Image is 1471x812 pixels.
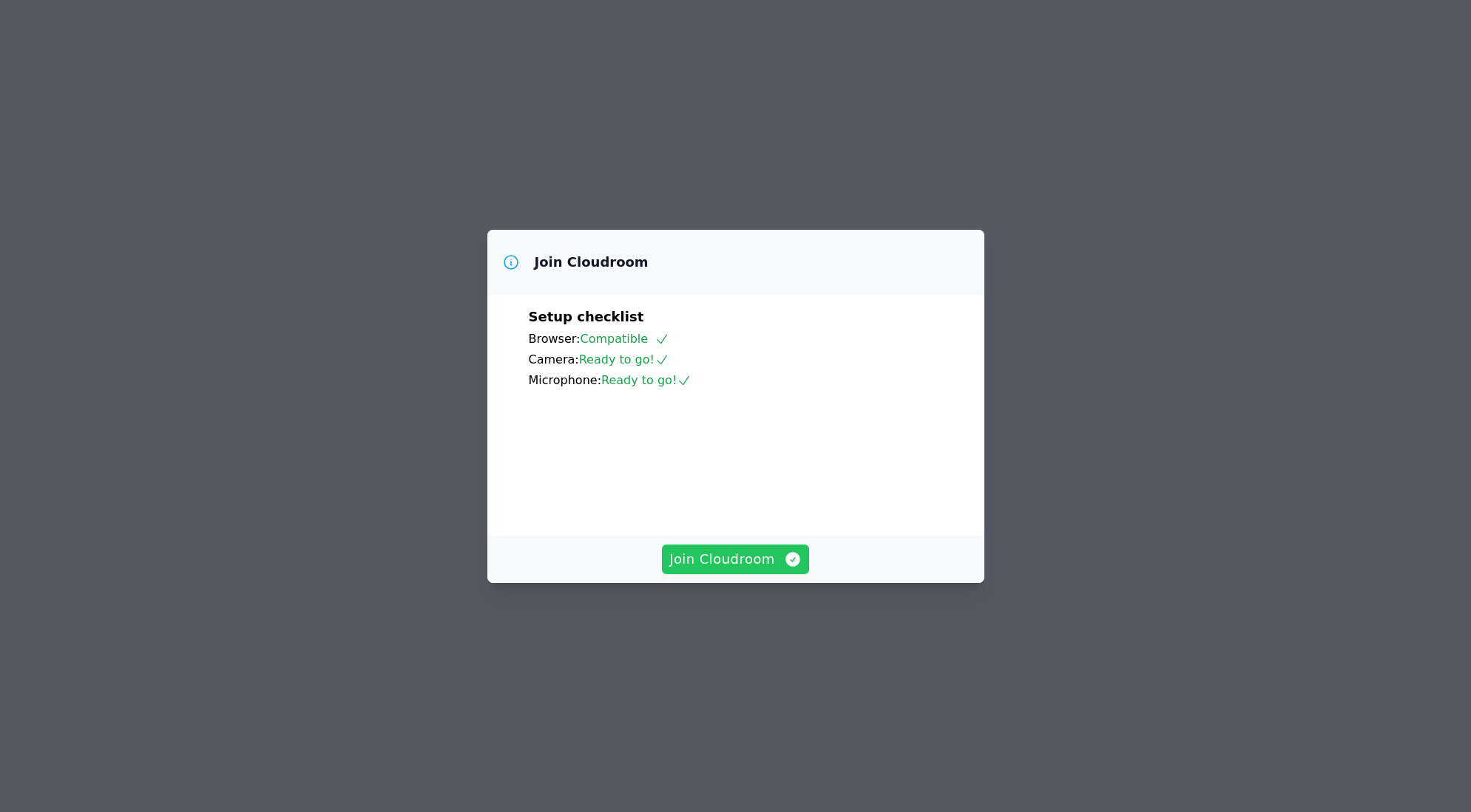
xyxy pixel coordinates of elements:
h3: Join Cloudroom [535,253,649,271]
span: Compatible [580,332,669,346]
span: Browser: [529,332,581,346]
button: Join Cloudroom [662,545,809,574]
span: Setup checklist [529,309,644,324]
span: Join Cloudroom [669,549,802,570]
span: Ready to go! [601,373,691,387]
span: Microphone: [529,373,602,387]
span: Camera: [529,352,579,366]
span: Ready to go! [579,352,669,366]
